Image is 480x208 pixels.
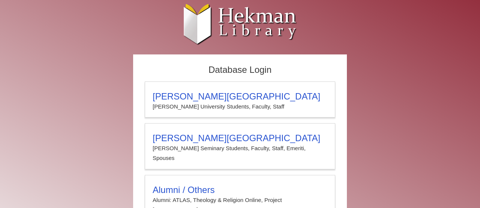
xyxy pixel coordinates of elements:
[145,81,335,118] a: [PERSON_NAME][GEOGRAPHIC_DATA][PERSON_NAME] University Students, Faculty, Staff
[153,133,327,143] h3: [PERSON_NAME][GEOGRAPHIC_DATA]
[153,185,327,195] h3: Alumni / Others
[141,62,339,78] h2: Database Login
[153,91,327,102] h3: [PERSON_NAME][GEOGRAPHIC_DATA]
[145,123,335,169] a: [PERSON_NAME][GEOGRAPHIC_DATA][PERSON_NAME] Seminary Students, Faculty, Staff, Emeriti, Spouses
[153,102,327,112] p: [PERSON_NAME] University Students, Faculty, Staff
[153,143,327,163] p: [PERSON_NAME] Seminary Students, Faculty, Staff, Emeriti, Spouses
